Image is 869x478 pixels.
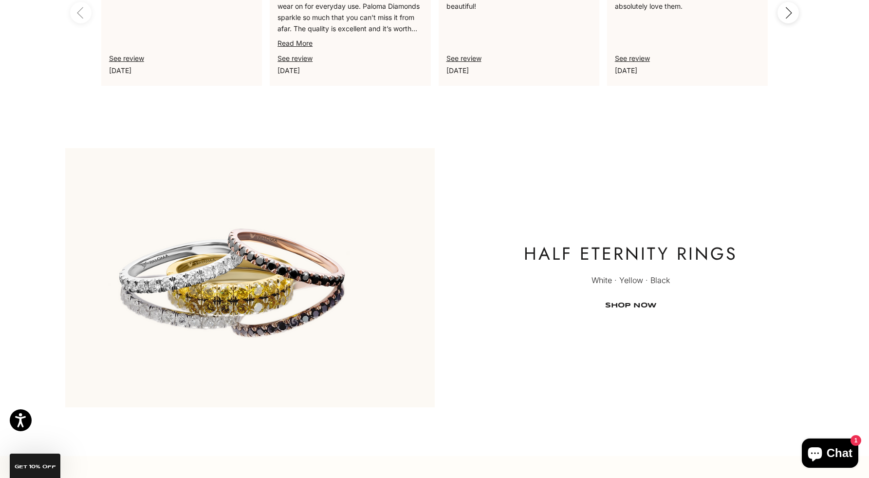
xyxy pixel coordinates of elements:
[605,302,656,309] a: SHOP NOW
[15,464,56,469] span: GET 10% Off
[109,65,254,76] p: [DATE]
[277,39,313,47] a: Read More
[446,65,592,76] p: [DATE]
[615,54,650,62] a: Paloma Reviews
[109,54,144,62] a: Paloma Reviews
[481,273,781,287] p: White · Yellow · Black
[799,439,861,470] inbox-online-store-chat: Shopify online store chat
[615,65,760,76] p: [DATE]
[446,54,481,62] a: Paloma Reviews
[277,54,313,62] a: Paloma Reviews
[481,244,781,263] h2: Half Eternity rings
[10,454,60,478] div: GET 10% Off
[277,65,423,76] p: [DATE]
